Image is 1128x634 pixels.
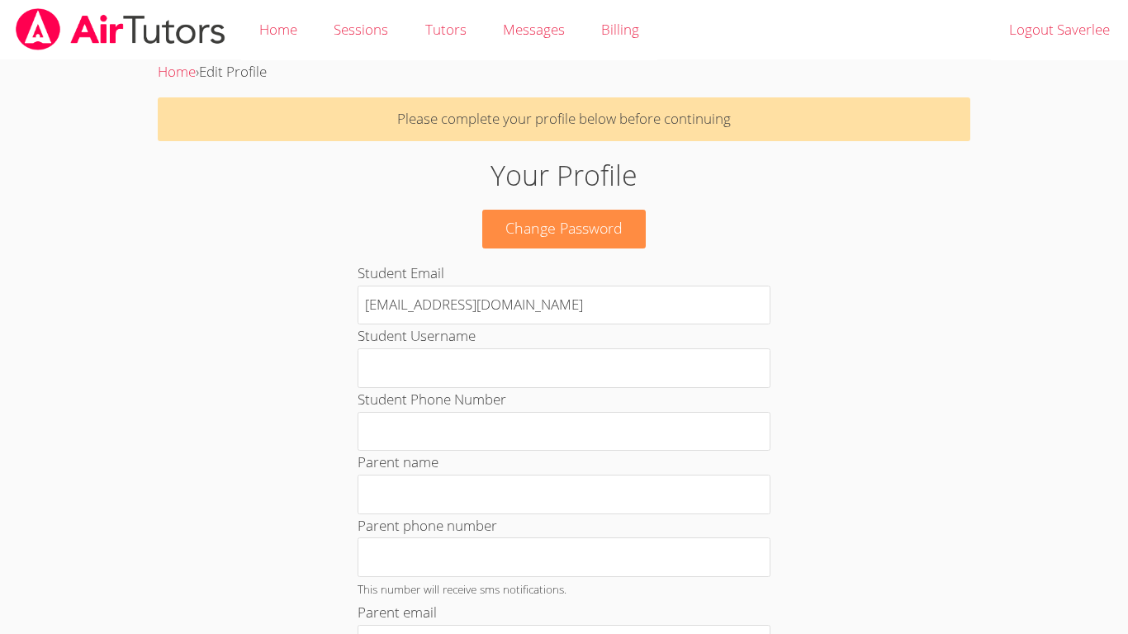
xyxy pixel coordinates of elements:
[358,516,497,535] label: Parent phone number
[358,263,444,282] label: Student Email
[158,60,970,84] div: ›
[358,581,566,597] small: This number will receive sms notifications.
[482,210,646,248] a: Change Password
[158,62,196,81] a: Home
[503,20,565,39] span: Messages
[358,452,438,471] label: Parent name
[199,62,267,81] span: Edit Profile
[259,154,869,196] h1: Your Profile
[358,390,506,409] label: Student Phone Number
[358,603,437,622] label: Parent email
[14,8,227,50] img: airtutors_banner-c4298cdbf04f3fff15de1276eac7730deb9818008684d7c2e4769d2f7ddbe033.png
[158,97,970,141] p: Please complete your profile below before continuing
[358,326,476,345] label: Student Username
